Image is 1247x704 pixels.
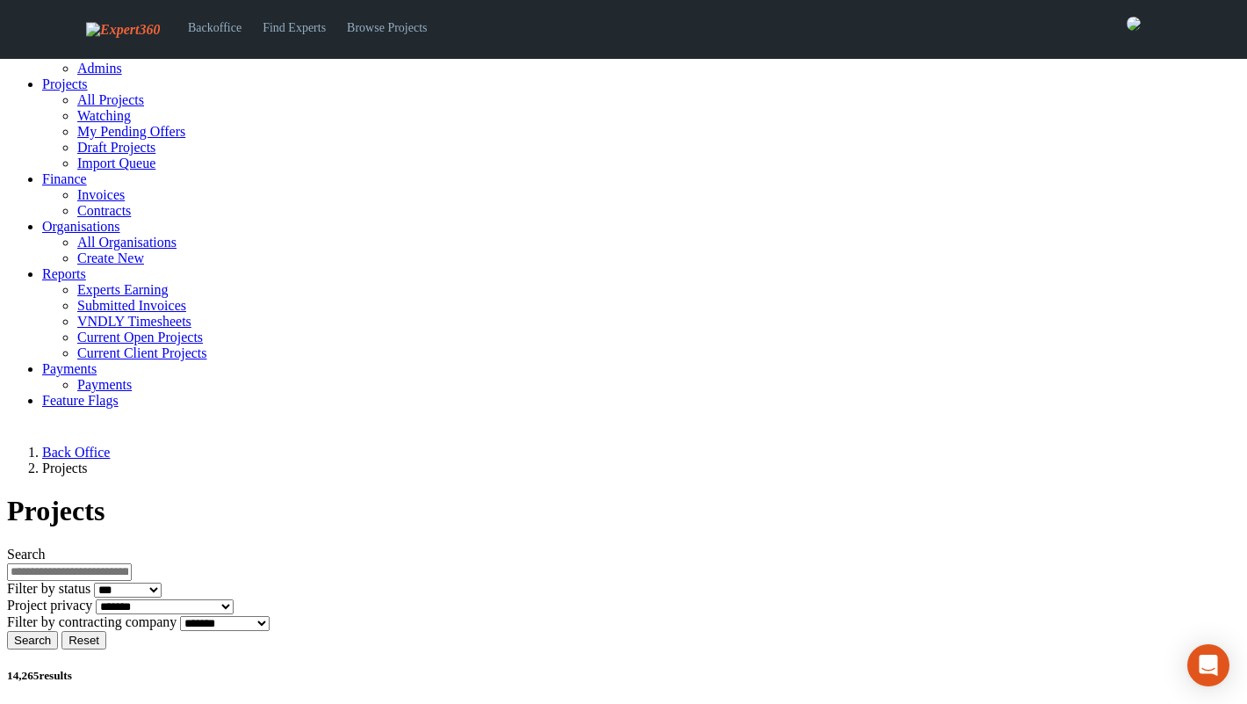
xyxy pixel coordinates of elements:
a: Draft Projects [77,140,155,155]
h1: Projects [7,495,1240,527]
a: Import Queue [77,156,155,171]
a: Watching [77,108,131,123]
label: Project privacy [7,598,92,613]
a: Current Client Projects [77,345,207,360]
img: 0421c9a1-ac87-4857-a63f-b59ed7722763-normal.jpeg [1127,17,1141,31]
a: Invoices [77,187,125,202]
a: Admins [77,61,122,76]
a: Organisations [42,219,120,234]
a: All Organisations [77,235,177,250]
label: Search [7,547,46,562]
a: VNDLY Timesheets [77,314,191,329]
span: results [39,669,71,682]
a: Feature Flags [42,393,119,408]
li: Projects [42,461,1240,476]
label: Filter by contracting company [7,614,177,629]
a: Contracts [77,203,131,218]
a: Create New [77,250,144,265]
a: Experts Earning [77,282,169,297]
button: Reset [61,631,106,650]
a: Back Office [42,445,110,460]
a: Finance [42,171,87,186]
a: Reports [42,266,86,281]
a: Projects [42,76,88,91]
img: Expert360 [86,22,160,38]
label: Filter by status [7,581,90,596]
a: My Pending Offers [77,124,185,139]
a: All Projects [77,92,144,107]
a: Payments [77,377,132,392]
div: Open Intercom Messenger [1187,644,1229,686]
a: Current Open Projects [77,330,203,345]
button: Search [7,631,58,650]
h5: 14,265 [7,669,1240,683]
a: Submitted Invoices [77,298,186,313]
a: Payments [42,361,97,376]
